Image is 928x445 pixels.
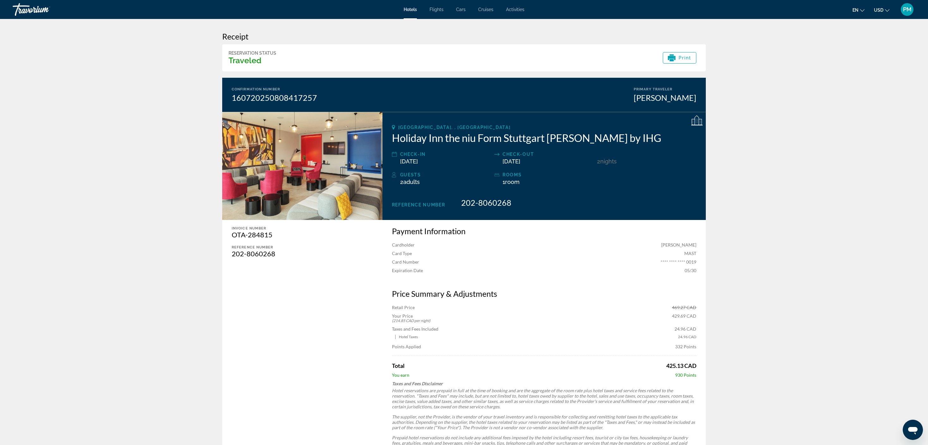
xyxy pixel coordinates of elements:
span: PM [903,6,912,13]
div: Check-out [503,150,594,158]
span: USD [874,8,883,13]
div: Confirmation Number [232,87,317,91]
span: [DATE] [503,158,520,165]
span: Nights [600,158,617,165]
span: Card Type [392,251,412,256]
a: Activities [506,7,524,12]
span: Reference Number [392,202,445,207]
span: Expiration Date [392,268,423,273]
span: MAST [684,251,696,256]
span: Your Price [392,313,413,319]
span: 1 [503,179,520,185]
div: Check-in [400,150,491,158]
button: User Menu [899,3,915,16]
div: OTA-284815 [232,230,370,239]
span: Total [392,362,405,369]
span: You earn [392,372,409,378]
span: 332 Points [675,344,696,349]
h2: Holiday Inn the niu Form Stuttgart [PERSON_NAME] by IHG [392,131,696,144]
p: The supplier, not the Provider, is the vendor of your travel inventory and is responsible for col... [392,414,696,430]
span: en [852,8,858,13]
div: Guests [400,171,491,179]
a: Cars [456,7,466,12]
span: Points Applied [392,344,421,349]
a: Travorium [13,1,76,18]
a: Flights [430,7,443,12]
span: 930 Points [675,372,696,378]
span: Taxes and Fees Included [392,326,438,332]
div: 160720250808417257 [232,93,317,102]
span: (214.85 CAD per night) [392,319,430,323]
iframe: Кнопка запуска окна обмена сообщениями [903,420,923,440]
h3: Traveled [229,56,276,65]
p: Taxes and Fees Disclaimer [392,381,696,386]
span: 425.13 CAD [666,362,696,369]
span: 469.27 CAD [672,305,696,310]
span: 2 [400,179,420,185]
span: [PERSON_NAME] [661,242,696,247]
button: Print [663,52,697,64]
a: Cruises [478,7,493,12]
div: Invoice Number [232,226,370,230]
h3: Payment Information [392,226,696,236]
div: Reservation Status [229,51,276,56]
button: Change language [852,5,864,15]
a: Hotels [404,7,417,12]
span: Cardholder [392,242,415,247]
span: Retail Price [392,305,415,310]
div: Primary Traveler [634,87,696,91]
h3: Receipt [222,32,706,41]
div: 202-8060268 [232,249,370,258]
span: 202-8060268 [461,198,511,207]
div: rooms [503,171,594,179]
span: 429.69 CAD [672,313,696,319]
h3: Price Summary & Adjustments [392,289,696,298]
span: [DATE] [400,158,418,165]
p: Hotel reservations are prepaid in full at the time of booking and are the aggregate of the room r... [392,388,696,409]
div: [PERSON_NAME] [634,93,696,102]
span: [GEOGRAPHIC_DATA], , [GEOGRAPHIC_DATA] [398,125,511,130]
span: Print [679,55,692,60]
button: Change currency [874,5,889,15]
span: Hotel Taxes [399,335,418,339]
span: 24.96 CAD [678,335,696,339]
span: Room [505,179,520,185]
span: 2 [597,158,600,165]
span: Adults [403,179,420,185]
span: Card Number [392,259,419,265]
img: Holiday Inn the niu Form Stuttgart Feuerbach by IHG [222,112,382,220]
div: Reference number [232,245,370,249]
span: 05/30 [685,268,696,273]
span: 24.96 CAD [675,326,696,332]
